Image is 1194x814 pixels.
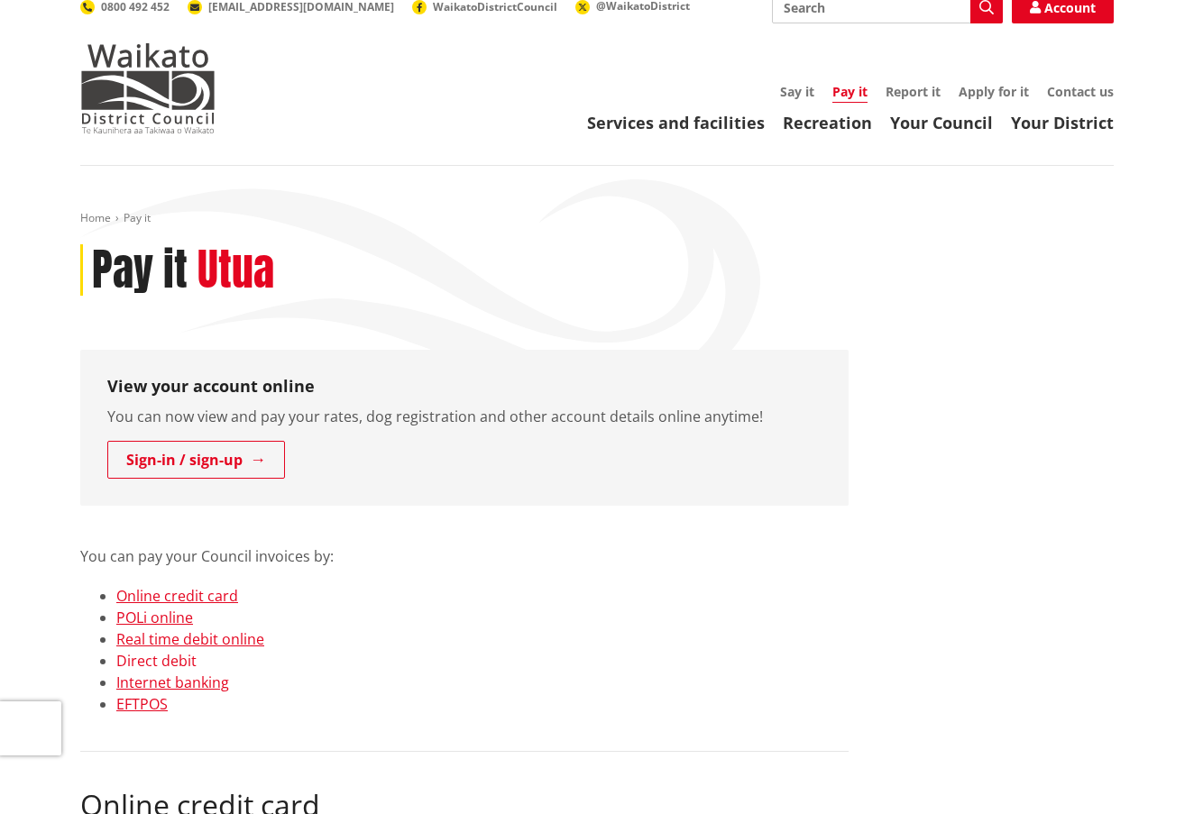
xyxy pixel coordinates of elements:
a: Report it [886,83,941,100]
p: You can now view and pay your rates, dog registration and other account details online anytime! [107,406,822,427]
a: Your Council [890,112,993,133]
h3: View your account online [107,377,822,397]
a: Internet banking [116,672,229,692]
a: Contact us [1047,83,1114,100]
img: Waikato District Council - Te Kaunihera aa Takiwaa o Waikato [80,43,216,133]
a: Services and facilities [587,112,765,133]
a: Sign-in / sign-up [107,441,285,479]
a: Direct debit [116,651,197,671]
a: POLi online [116,608,193,627]
p: You can pay your Council invoices by: [80,524,849,567]
a: Say it [780,83,814,100]
a: Apply for it [959,83,1029,100]
h2: Utua [197,244,274,297]
nav: breadcrumb [80,211,1114,226]
a: Your District [1011,112,1114,133]
a: Recreation [783,112,872,133]
a: Online credit card [116,586,238,606]
h1: Pay it [92,244,188,297]
a: Home [80,210,111,225]
span: Pay it [124,210,151,225]
iframe: Messenger Launcher [1111,738,1176,803]
a: Pay it [832,83,868,103]
a: EFTPOS [116,694,168,714]
a: Real time debit online [116,629,264,649]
